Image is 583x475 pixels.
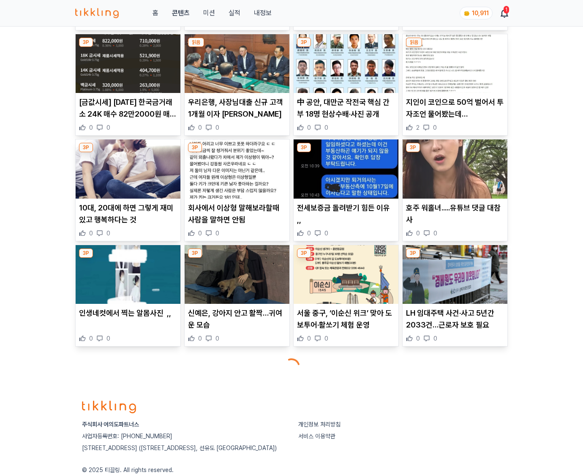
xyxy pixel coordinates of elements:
[215,123,219,132] span: 0
[203,8,215,18] button: 미션
[297,248,311,258] div: 3P
[75,139,181,241] div: 3P 10대, 20대에 하면 그렇게 재미있고 행복하다는 것 10대, 20대에 하면 그렇게 재미있고 행복하다는 것 0 0
[402,34,508,136] div: 읽음 지인이 코인으로 50억 벌어서 투자조언 물어봤는데 거만하네,, 지인이 코인으로 50억 벌어서 투자조언 물어봤는데 [PERSON_NAME],, 2 0
[82,432,285,440] p: 사업자등록번호: [PHONE_NUMBER]
[307,229,311,237] span: 0
[406,202,504,226] p: 호주 워홀녀.....유튜브 댓글 대참사
[324,229,328,237] span: 0
[229,8,240,18] a: 실적
[79,143,93,152] div: 3P
[293,245,399,347] div: 3P 서울 중구, ‘이순신 위크’ 맞아 도보투어·활쏘기 체험 운영 서울 중구, ‘이순신 위크’ 맞아 도보투어·활쏘기 체험 운영 0 0
[198,229,202,237] span: 0
[153,8,158,18] a: 홈
[79,96,177,120] p: [금값시세] [DATE] 한국금거래소 24K 매수 82만2000원 매도 71만원
[198,123,202,132] span: 0
[82,444,285,452] p: [STREET_ADDRESS] ([STREET_ADDRESS], 선유도 [GEOGRAPHIC_DATA])
[501,8,508,18] a: 1
[106,229,110,237] span: 0
[403,34,507,93] img: 지인이 코인으로 50억 벌어서 투자조언 물어봤는데 거만하네,,
[294,245,398,304] img: 서울 중구, ‘이순신 위크’ 맞아 도보투어·활쏘기 체험 운영
[82,420,285,429] p: 주식회사 여의도파트너스
[188,202,286,226] p: 회사에서 이상형 말해보라할때 사람을 말하면 안됨
[460,7,491,19] a: coin 10,911
[463,10,470,17] img: coin
[198,334,202,343] span: 0
[106,123,110,132] span: 0
[416,229,420,237] span: 0
[89,229,93,237] span: 0
[416,123,420,132] span: 2
[106,334,110,343] span: 0
[297,307,395,331] p: 서울 중구, ‘이순신 위크’ 맞아 도보투어·활쏘기 체험 운영
[402,139,508,241] div: 3P 호주 워홀녀.....유튜브 댓글 대참사 호주 워홀녀.....유튜브 댓글 대참사 0 0
[406,307,504,331] p: LH 임대주택 사건·사고 5년간 2033건…근로자 보호 필요
[79,307,177,319] p: 인생네컷에서 찍는 알몸사진 ,,
[185,139,289,199] img: 회사에서 이상형 말해보라할때 사람을 말하면 안됨
[402,245,508,347] div: 3P LH 임대주택 사건·사고 5년간 2033건…근로자 보호 필요 LH 임대주택 사건·사고 5년간 2033건…근로자 보호 필요 0 0
[76,139,180,199] img: 10대, 20대에 하면 그렇게 재미있고 행복하다는 것
[75,34,181,136] div: 3P [금값시세] 10월 13일 한국금거래소 24K 매수 82만2000원 매도 71만원 [금값시세] [DATE] 한국금거래소 24K 매수 82만2000원 매도 71만원 0 0
[185,34,289,93] img: 우리은행, 사장님대출 신규 고객 1개월 이자 캐시백
[89,334,93,343] span: 0
[297,202,395,226] p: 전세보증금 돌려받기 힘든 이유 ,,
[433,334,437,343] span: 0
[403,139,507,199] img: 호주 워홀녀.....유튜브 댓글 대참사
[298,433,335,440] a: 서비스 이용약관
[76,245,180,304] img: 인생네컷에서 찍는 알몸사진 ,,
[294,34,398,93] img: 中 공안, 대만군 작전국 핵심 간부 18명 현상수배·사진 공개
[406,96,504,120] p: 지인이 코인으로 50억 벌어서 투자조언 물어봤는데 [PERSON_NAME],,
[188,38,204,47] div: 읽음
[185,245,289,304] img: 신예은, 강아지 안고 활짝…귀여운 모습
[298,421,341,428] a: 개인정보 처리방침
[79,202,177,226] p: 10대, 20대에 하면 그렇게 재미있고 행복하다는 것
[254,8,272,18] a: 내정보
[82,401,136,413] img: logo
[172,8,190,18] a: 콘텐츠
[297,96,395,120] p: 中 공안, 대만군 작전국 핵심 간부 18명 현상수배·사진 공개
[416,334,420,343] span: 0
[79,248,93,258] div: 3P
[188,307,286,331] p: 신예은, 강아지 안고 활짝…귀여운 모습
[76,34,180,93] img: [금값시세] 10월 13일 한국금거래소 24K 매수 82만2000원 매도 71만원
[297,38,311,47] div: 3P
[293,34,399,136] div: 3P 中 공안, 대만군 작전국 핵심 간부 18명 현상수배·사진 공개 中 공안, 대만군 작전국 핵심 간부 18명 현상수배·사진 공개 0 0
[406,38,422,47] div: 읽음
[406,248,420,258] div: 3P
[184,245,290,347] div: 3P 신예은, 강아지 안고 활짝…귀여운 모습 신예은, 강아지 안고 활짝…귀여운 모습 0 0
[184,139,290,241] div: 3P 회사에서 이상형 말해보라할때 사람을 말하면 안됨 회사에서 이상형 말해보라할때 사람을 말하면 안됨 0 0
[188,96,286,120] p: 우리은행, 사장님대출 신규 고객 1개월 이자 [PERSON_NAME]
[215,229,219,237] span: 0
[324,334,328,343] span: 0
[504,6,509,14] div: 1
[293,139,399,241] div: 3P 전세보증금 돌려받기 힘든 이유 ,, 전세보증금 돌려받기 힘든 이유 ,, 0 0
[79,38,93,47] div: 3P
[433,123,437,132] span: 0
[472,10,489,16] span: 10,911
[188,143,202,152] div: 3P
[307,123,311,132] span: 0
[307,334,311,343] span: 0
[188,248,202,258] div: 3P
[406,143,420,152] div: 3P
[184,34,290,136] div: 읽음 우리은행, 사장님대출 신규 고객 1개월 이자 캐시백 우리은행, 사장님대출 신규 고객 1개월 이자 [PERSON_NAME] 0 0
[433,229,437,237] span: 0
[75,245,181,347] div: 3P 인생네컷에서 찍는 알몸사진 ,, 인생네컷에서 찍는 알몸사진 ,, 0 0
[403,245,507,304] img: LH 임대주택 사건·사고 5년간 2033건…근로자 보호 필요
[89,123,93,132] span: 0
[294,139,398,199] img: 전세보증금 돌려받기 힘든 이유 ,,
[297,143,311,152] div: 3P
[75,8,119,18] img: 티끌링
[82,466,501,474] p: © 2025 티끌링. All rights reserved.
[324,123,328,132] span: 0
[215,334,219,343] span: 0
